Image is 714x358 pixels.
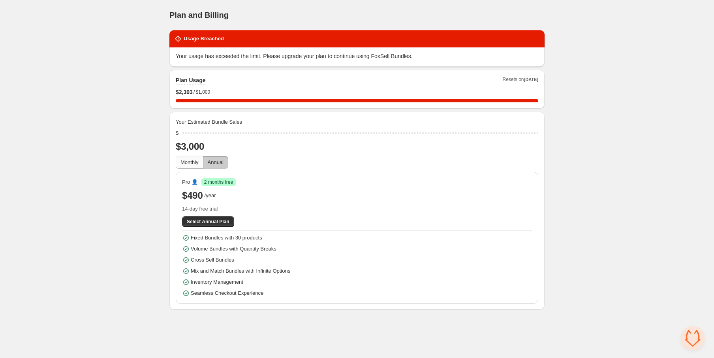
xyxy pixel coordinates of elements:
[176,88,538,96] div: /
[176,129,178,137] div: $
[204,179,233,185] span: 2 months free
[176,76,205,84] h2: Plan Usage
[182,189,203,202] span: $490
[187,219,229,225] span: Select Annual Plan
[191,256,234,264] span: Cross Sell Bundles
[503,76,539,85] span: Resets on
[524,77,538,82] span: [DATE]
[176,53,413,59] span: Your usage has exceeded the limit. Please upgrade your plan to continue using FoxSell Bundles.
[205,192,216,200] span: /year
[176,156,203,169] button: Monthly
[681,326,705,350] div: Open chat
[195,89,210,95] span: $1,000
[182,178,198,186] span: Pro 👤
[180,159,199,165] span: Monthly
[182,216,234,227] button: Select Annual Plan
[191,267,290,275] span: Mix and Match Bundles with Infinite Options
[176,118,242,126] span: Your Estimated Bundle Sales
[203,156,228,169] button: Annual
[191,245,276,253] span: Volume Bundles with Quantity Breaks
[208,159,224,165] span: Annual
[191,278,243,286] span: Inventory Management
[176,140,538,153] h2: $3,000
[184,35,224,43] h2: Usage Breached
[191,234,262,242] span: Fixed Bundles with 30 products
[191,289,263,297] span: Seamless Checkout Experience
[176,88,193,96] span: $ 2,303
[169,10,229,20] h1: Plan and Billing
[182,205,532,213] span: 14-day free trial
